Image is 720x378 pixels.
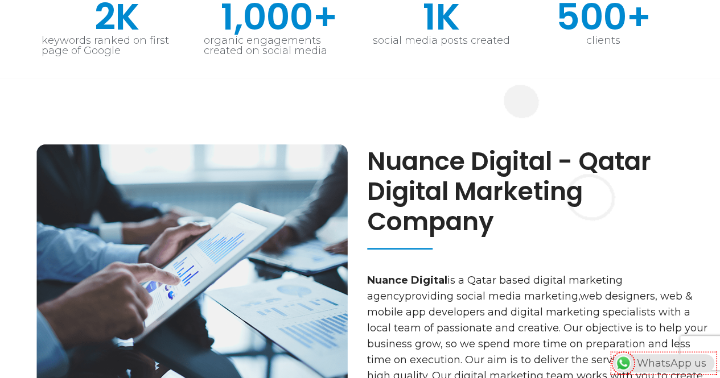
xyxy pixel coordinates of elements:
div: WhatsApp us [613,354,714,372]
img: WhatsApp [614,354,632,372]
div: clients [528,35,679,45]
strong: Nuance Digital [367,274,447,286]
div: social media posts created [366,35,517,45]
div: organic engagements created on social media [204,35,355,56]
div: keywords ranked on first page of Google [42,35,192,56]
span: providing social media marketing, [405,290,580,302]
a: WhatsAppWhatsApp us [613,357,714,369]
h2: Nuance Digital - Qatar Digital Marketing Company [367,147,709,236]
